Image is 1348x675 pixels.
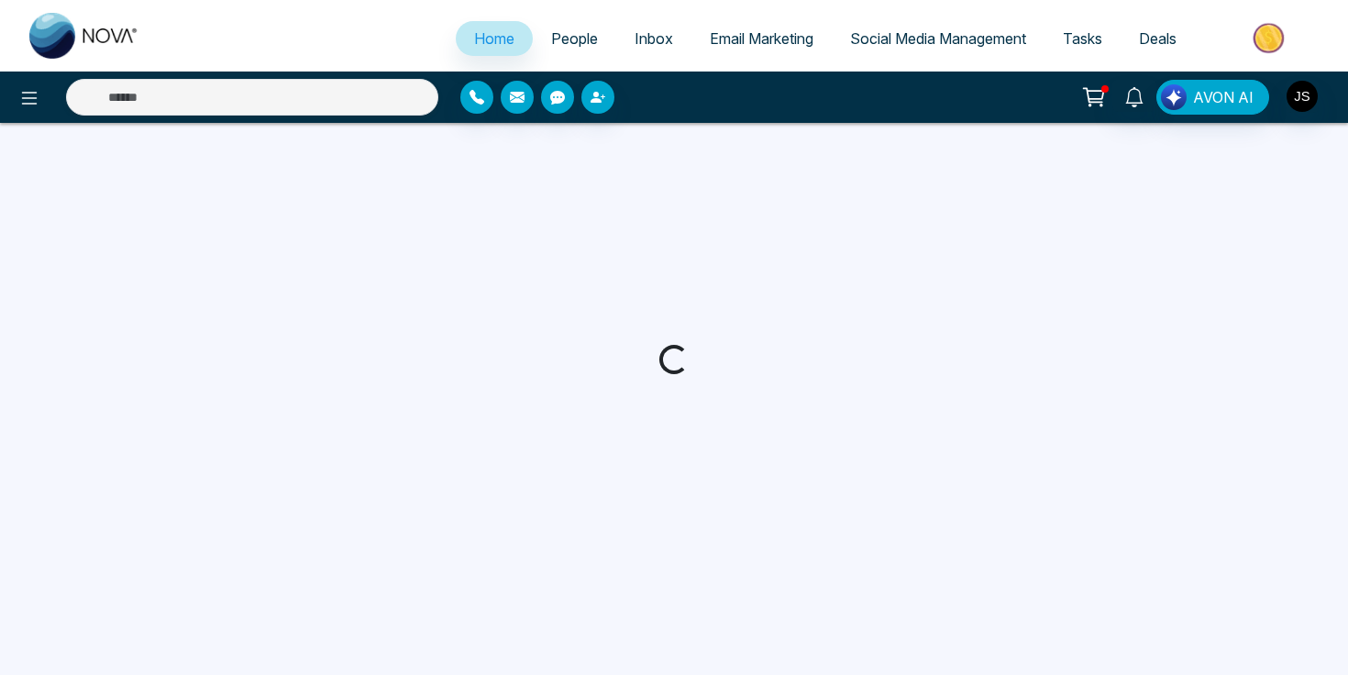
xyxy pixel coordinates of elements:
span: Tasks [1063,29,1102,48]
a: Deals [1121,21,1195,56]
a: People [533,21,616,56]
a: Inbox [616,21,691,56]
img: Market-place.gif [1204,17,1337,59]
span: Email Marketing [710,29,813,48]
span: Inbox [635,29,673,48]
span: Deals [1139,29,1177,48]
a: Email Marketing [691,21,832,56]
span: Home [474,29,514,48]
img: User Avatar [1287,81,1318,112]
a: Tasks [1044,21,1121,56]
button: AVON AI [1156,80,1269,115]
span: People [551,29,598,48]
span: Social Media Management [850,29,1026,48]
span: AVON AI [1193,86,1254,108]
img: Lead Flow [1161,84,1187,110]
a: Social Media Management [832,21,1044,56]
img: Nova CRM Logo [29,13,139,59]
a: Home [456,21,533,56]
